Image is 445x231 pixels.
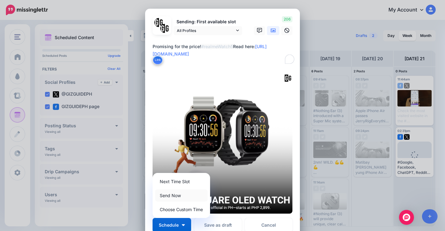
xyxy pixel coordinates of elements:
img: JT5sWCfR-79925.png [160,24,169,33]
img: arrow-down-white.png [182,224,185,226]
p: Sending: First available slot [174,18,242,25]
img: GXAKPGXEXSRW1XZ6X2HAAUHNNA345L71.png [153,74,292,214]
button: Link [153,55,163,65]
img: 353459792_649996473822713_4483302954317148903_n-bsa138318.png [154,18,163,27]
div: Open Intercom Messenger [399,210,414,225]
span: All Profiles [177,27,235,34]
div: Promising for the price! Read here: [153,43,296,58]
a: Next Time Slot [155,175,208,188]
a: All Profiles [174,26,242,35]
div: Schedule [153,173,210,218]
span: Schedule [159,223,179,227]
a: Choose Custom Time [155,203,208,215]
span: 206 [282,16,292,22]
textarea: To enrich screen reader interactions, please activate Accessibility in Grammarly extension settings [153,43,296,65]
a: Send Now [155,189,208,202]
